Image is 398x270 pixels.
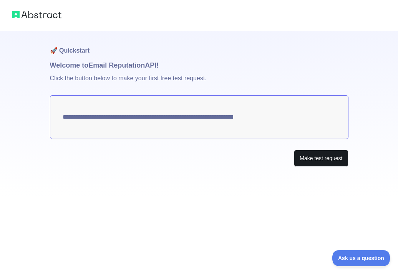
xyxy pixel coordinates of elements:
h1: Welcome to Email Reputation API! [50,60,348,71]
h1: 🚀 Quickstart [50,31,348,60]
iframe: Toggle Customer Support [332,250,390,266]
img: Abstract logo [12,9,61,20]
p: Click the button below to make your first free test request. [50,71,348,95]
button: Make test request [294,150,348,167]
